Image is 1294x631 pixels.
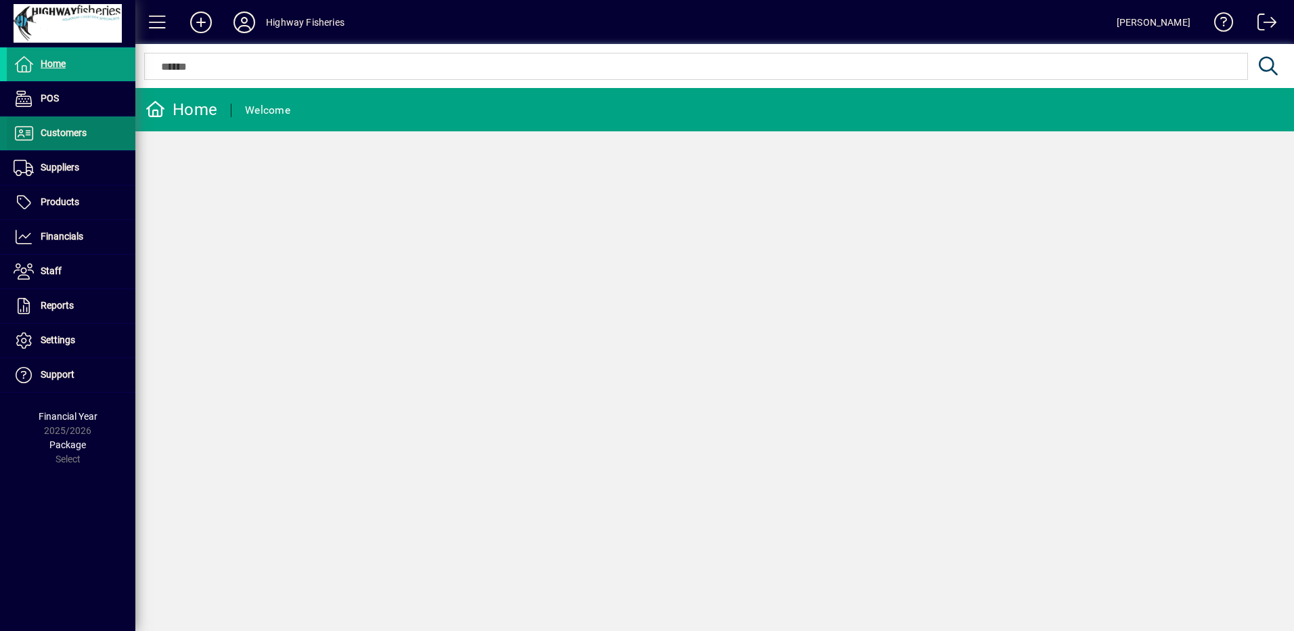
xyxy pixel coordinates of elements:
div: [PERSON_NAME] [1117,12,1190,33]
span: Suppliers [41,162,79,173]
span: Home [41,58,66,69]
div: Highway Fisheries [266,12,344,33]
a: Customers [7,116,135,150]
a: Knowledge Base [1204,3,1234,47]
a: Products [7,186,135,219]
a: Support [7,358,135,392]
span: Settings [41,334,75,345]
span: POS [41,93,59,104]
span: Support [41,369,74,380]
button: Add [179,10,223,35]
span: Package [49,439,86,450]
a: Staff [7,255,135,288]
button: Profile [223,10,266,35]
span: Financials [41,231,83,242]
a: Settings [7,324,135,357]
a: Financials [7,220,135,254]
a: Suppliers [7,151,135,185]
span: Customers [41,127,87,138]
span: Reports [41,300,74,311]
a: Reports [7,289,135,323]
span: Financial Year [39,411,97,422]
div: Home [146,99,217,121]
a: POS [7,82,135,116]
a: Logout [1247,3,1277,47]
span: Staff [41,265,62,276]
span: Products [41,196,79,207]
div: Welcome [245,100,290,121]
